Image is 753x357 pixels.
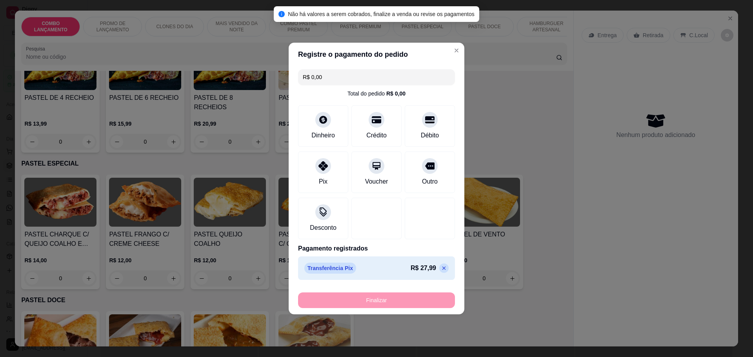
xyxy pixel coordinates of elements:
span: Não há valores a serem cobrados, finalize a venda ou revise os pagamentos [288,11,475,17]
input: Ex.: hambúrguer de cordeiro [303,69,450,85]
div: Desconto [310,223,336,233]
div: Crédito [366,131,387,140]
header: Registre o pagamento do pedido [289,43,464,66]
div: Voucher [365,177,388,186]
p: Transferência Pix [304,263,356,274]
div: Outro [422,177,438,186]
div: Total do pedido [347,90,406,97]
p: R$ 27,99 [411,263,436,273]
div: Pix [319,177,327,186]
div: Dinheiro [311,131,335,140]
span: info-circle [278,11,285,17]
p: Pagamento registrados [298,244,455,253]
button: Close [450,44,463,57]
div: R$ 0,00 [386,90,406,97]
div: Débito [421,131,439,140]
